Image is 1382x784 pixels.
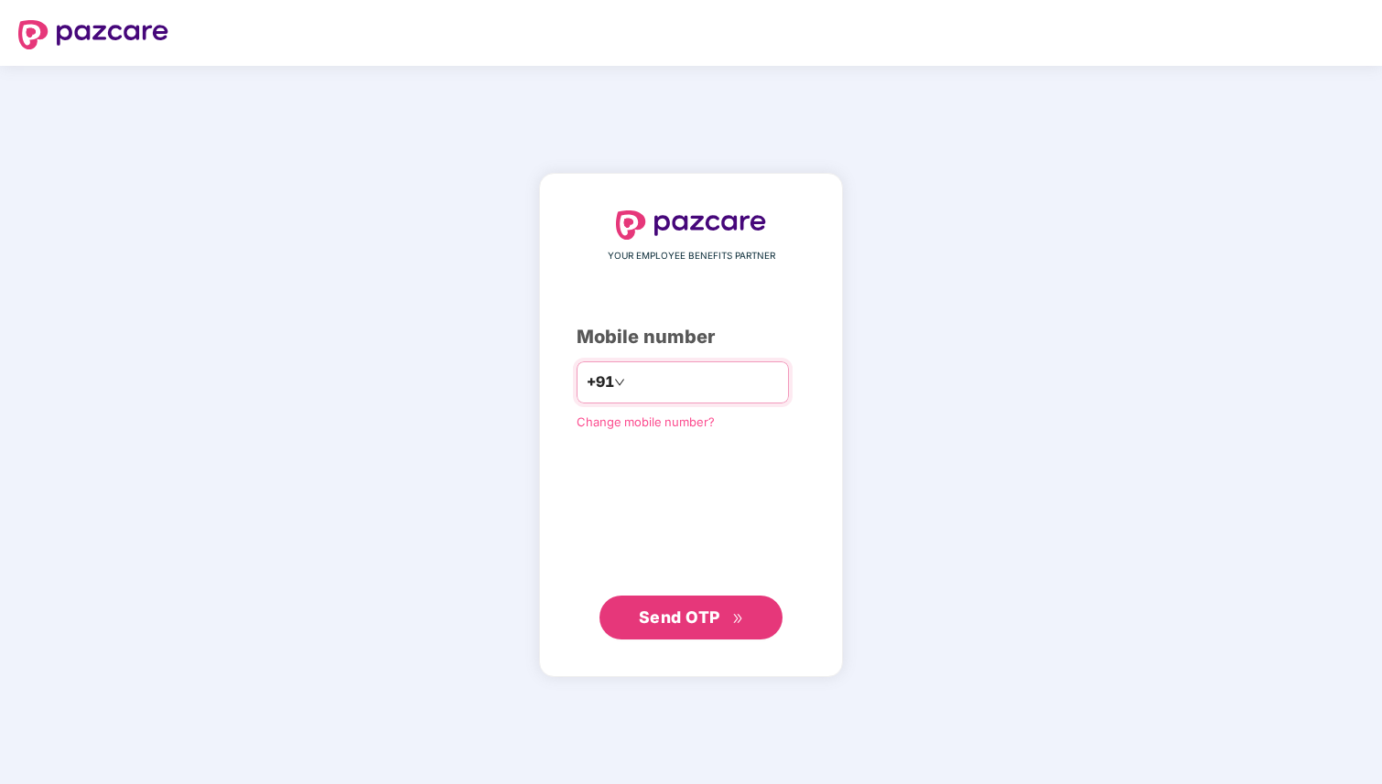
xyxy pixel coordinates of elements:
[599,596,783,639] button: Send OTPdouble-right
[577,323,805,351] div: Mobile number
[732,613,744,625] span: double-right
[587,371,614,393] span: +91
[614,377,625,388] span: down
[577,414,715,429] a: Change mobile number?
[608,249,775,263] span: YOUR EMPLOYEE BENEFITS PARTNER
[639,607,720,627] span: Send OTP
[616,210,766,240] img: logo
[18,20,168,49] img: logo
